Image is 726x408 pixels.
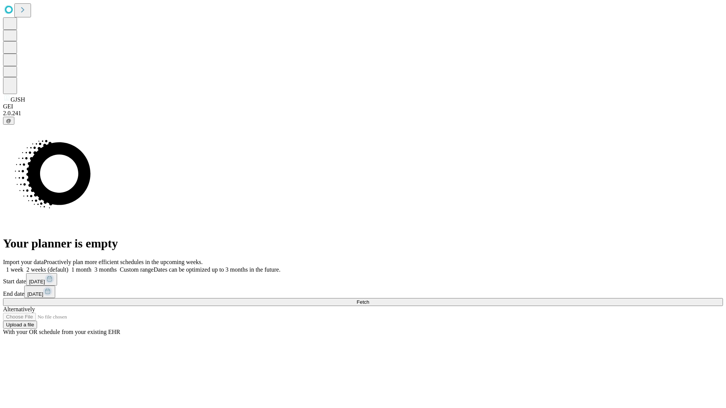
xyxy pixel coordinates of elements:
h1: Your planner is empty [3,236,723,250]
span: With your OR schedule from your existing EHR [3,329,120,335]
span: 3 months [95,266,117,273]
button: Upload a file [3,321,37,329]
span: Custom range [120,266,154,273]
span: Fetch [357,299,369,305]
span: 1 month [71,266,92,273]
span: Proactively plan more efficient schedules in the upcoming weeks. [44,259,203,265]
div: 2.0.241 [3,110,723,117]
button: [DATE] [26,273,57,286]
div: End date [3,286,723,298]
div: Start date [3,273,723,286]
span: Dates can be optimized up to 3 months in the future. [154,266,280,273]
button: [DATE] [24,286,55,298]
span: [DATE] [29,279,45,284]
span: Alternatively [3,306,35,312]
span: 1 week [6,266,23,273]
span: Import your data [3,259,44,265]
button: @ [3,117,14,125]
span: [DATE] [27,291,43,297]
span: @ [6,118,11,124]
button: Fetch [3,298,723,306]
div: GEI [3,103,723,110]
span: GJSH [11,96,25,103]
span: 2 weeks (default) [26,266,68,273]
